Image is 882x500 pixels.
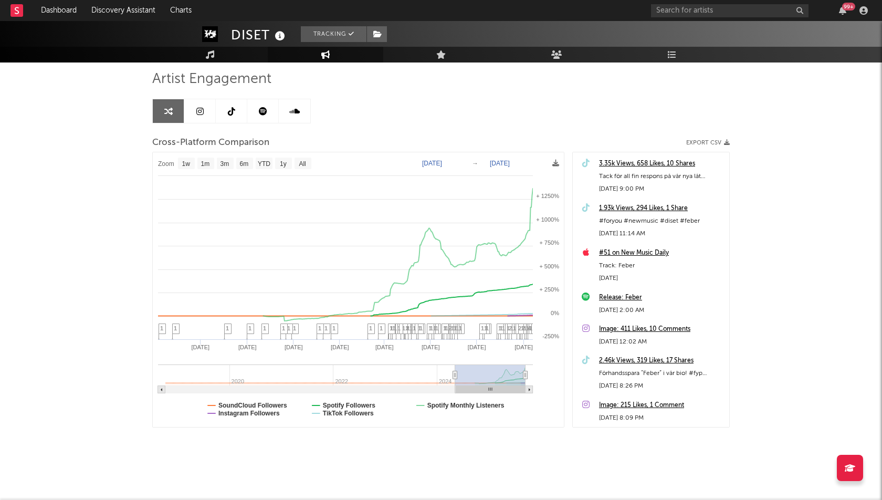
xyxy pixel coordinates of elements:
text: 1m [201,160,210,168]
button: Export CSV [686,140,730,146]
span: 1 [263,325,266,331]
div: [DATE] 8:26 PM [599,380,724,392]
div: [DATE] 8:09 PM [599,412,724,424]
text: Instagram Followers [218,410,280,417]
text: [DATE] [192,344,210,350]
text: [DATE] [331,344,349,350]
div: #foryou #newmusic #diset #feber [599,215,724,227]
span: 1 [287,325,290,331]
div: [DATE] 11:14 AM [599,227,724,240]
span: 1 [502,325,505,331]
span: 1 [507,325,510,331]
a: Release: Feber [599,291,724,304]
button: 99+ [839,6,846,15]
div: [DATE] 9:00 PM [599,183,724,195]
span: 2 [509,325,512,331]
a: Image: 411 Likes, 10 Comments [599,323,724,336]
span: 1 [318,325,321,331]
text: → [472,160,478,167]
span: 1 [248,325,251,331]
div: DISET [231,26,288,44]
text: [DATE] [422,344,440,350]
span: 1 [481,325,484,331]
span: 1 [402,325,405,331]
span: Artist Engagement [152,73,271,86]
span: 1 [390,325,393,331]
span: 1 [174,325,177,331]
span: 1 [484,325,487,331]
text: + 1250% [536,193,559,199]
span: 1 [392,325,395,331]
text: 0% [551,310,559,316]
span: 1 [332,325,335,331]
span: 1 [450,325,454,331]
div: Förhandsspara ”Feber” i vår bio! #fyp #svenskmusik #nymusik #Diset #feber [599,367,724,380]
span: 1 [369,325,372,331]
text: YTD [258,160,270,168]
a: #51 on New Music Daily [599,247,724,259]
div: Tack för all fin respons på vår nya låt ”Feber”! Det betyder allt.❤️ #foryou #newmusic #diset #fe... [599,170,724,183]
span: 1 [435,325,438,331]
a: 1.93k Views, 294 Likes, 1 Share [599,202,724,215]
span: Cross-Platform Comparison [152,137,269,149]
text: [DATE] [514,344,533,350]
span: 1 [409,325,413,331]
span: 1 [282,325,285,331]
text: + 1000% [536,216,559,223]
a: Image: 215 Likes, 1 Comment [599,399,724,412]
span: 1 [433,325,436,331]
div: [DATE] 2:00 AM [599,304,724,317]
text: 6m [240,160,249,168]
span: 1 [324,325,328,331]
span: 1 [526,325,529,331]
text: 1w [182,160,191,168]
span: 1 [293,325,296,331]
text: [DATE] [285,344,303,350]
text: SoundCloud Followers [218,402,287,409]
span: 1 [397,325,401,331]
span: 1 [459,325,462,331]
text: Spotify Followers [323,402,375,409]
text: + 500% [539,263,559,269]
span: 1 [413,325,416,331]
div: [DATE] [599,272,724,285]
a: 3.35k Views, 658 Likes, 10 Shares [599,158,724,170]
div: 99 + [842,3,855,11]
span: 1 [418,325,421,331]
span: 1 [521,325,524,331]
span: 2 [518,325,521,331]
text: [DATE] [238,344,257,350]
text: + 250% [539,286,559,293]
text: + 750% [539,239,559,246]
span: 2 [448,325,451,331]
text: [DATE] [468,344,486,350]
span: 1 [405,325,408,331]
text: Zoom [158,160,174,168]
a: 2.46k Views, 319 Likes, 17 Shares [599,355,724,367]
text: 1y [280,160,287,168]
text: -250% [542,333,559,339]
text: All [299,160,306,168]
button: Tracking [301,26,366,42]
input: Search for artists [651,4,808,17]
span: 1 [380,325,383,331]
text: TikTok Followers [323,410,374,417]
span: 1 [428,325,432,331]
div: [DATE] 12:02 AM [599,336,724,348]
span: 1 [456,325,459,331]
span: 1 [226,325,229,331]
div: Track: Feber [599,259,724,272]
text: Spotify Monthly Listeners [427,402,505,409]
span: 1 [498,325,501,331]
text: [DATE] [490,160,510,167]
span: 1 [513,325,516,331]
span: 1 [443,325,446,331]
span: 1 [160,325,163,331]
text: [DATE] [375,344,394,350]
